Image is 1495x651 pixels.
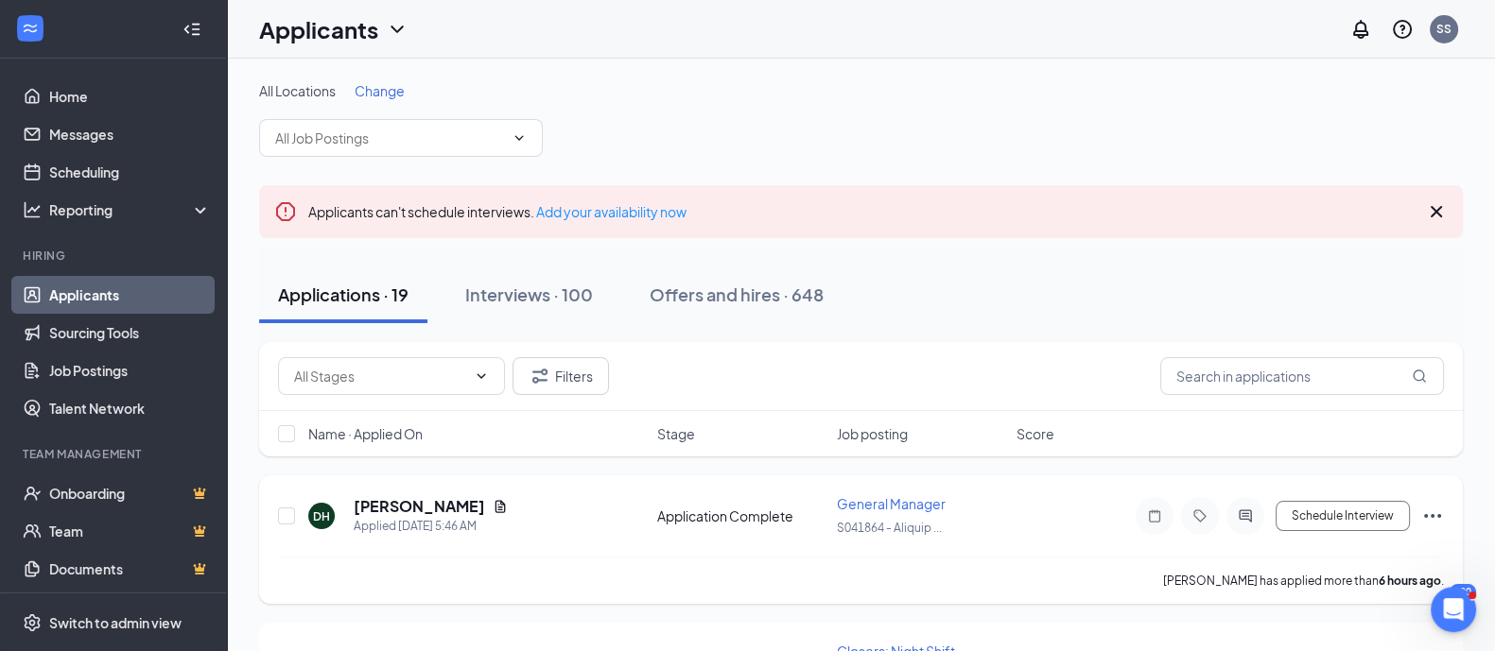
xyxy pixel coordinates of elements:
[837,495,946,512] span: General Manager
[657,424,695,443] span: Stage
[49,153,211,191] a: Scheduling
[259,13,378,45] h1: Applicants
[1379,574,1441,588] b: 6 hours ago
[308,203,687,220] span: Applicants can't schedule interviews.
[278,283,409,306] div: Applications · 19
[1234,508,1257,523] svg: ActiveChat
[259,82,336,99] span: All Locations
[355,82,405,99] span: Change
[512,130,527,146] svg: ChevronDown
[536,203,687,220] a: Add your availability now
[386,18,409,41] svg: ChevronDown
[1431,587,1476,632] iframe: Intercom live chat
[1421,505,1444,527] svg: Ellipses
[650,283,824,306] div: Offers and hires · 648
[294,366,466,386] input: All Stages
[308,424,423,443] span: Name · Applied On
[1391,18,1414,41] svg: QuestionInfo
[183,20,201,39] svg: Collapse
[1276,501,1410,531] button: Schedule Interview
[474,368,489,384] svg: ChevronDown
[49,115,211,153] a: Messages
[23,248,207,264] div: Hiring
[49,512,211,550] a: TeamCrown
[313,508,330,524] div: DH
[49,77,211,115] a: Home
[513,357,609,395] button: Filter Filters
[23,200,42,219] svg: Analysis
[1412,368,1427,384] svg: MagnifyingGlass
[49,314,211,351] a: Sourcing Tools
[493,499,508,514] svg: Document
[23,446,207,462] div: Team Management
[275,128,504,148] input: All Job Postings
[49,474,211,512] a: OnboardingCrown
[23,613,42,632] svg: Settings
[837,521,942,535] span: S041864 - Aliquip ...
[49,200,212,219] div: Reporting
[49,389,211,427] a: Talent Network
[1160,357,1444,395] input: Search in applications
[1017,424,1054,443] span: Score
[1349,18,1372,41] svg: Notifications
[1163,573,1444,589] p: [PERSON_NAME] has applied more than .
[1143,508,1166,523] svg: Note
[49,351,211,389] a: Job Postings
[529,365,551,387] svg: Filter
[837,424,908,443] span: Job posting
[49,550,211,588] a: DocumentsCrown
[1425,200,1448,223] svg: Cross
[354,517,508,536] div: Applied [DATE] 5:46 AM
[354,496,485,517] h5: [PERSON_NAME]
[49,276,211,314] a: Applicants
[49,613,182,632] div: Switch to admin view
[657,506,826,525] div: Application Complete
[49,588,211,625] a: SurveysCrown
[1436,21,1452,37] div: SS
[1450,584,1476,600] div: 100
[465,283,593,306] div: Interviews · 100
[274,200,297,223] svg: Error
[1189,508,1211,523] svg: Tag
[21,19,40,38] svg: WorkstreamLogo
